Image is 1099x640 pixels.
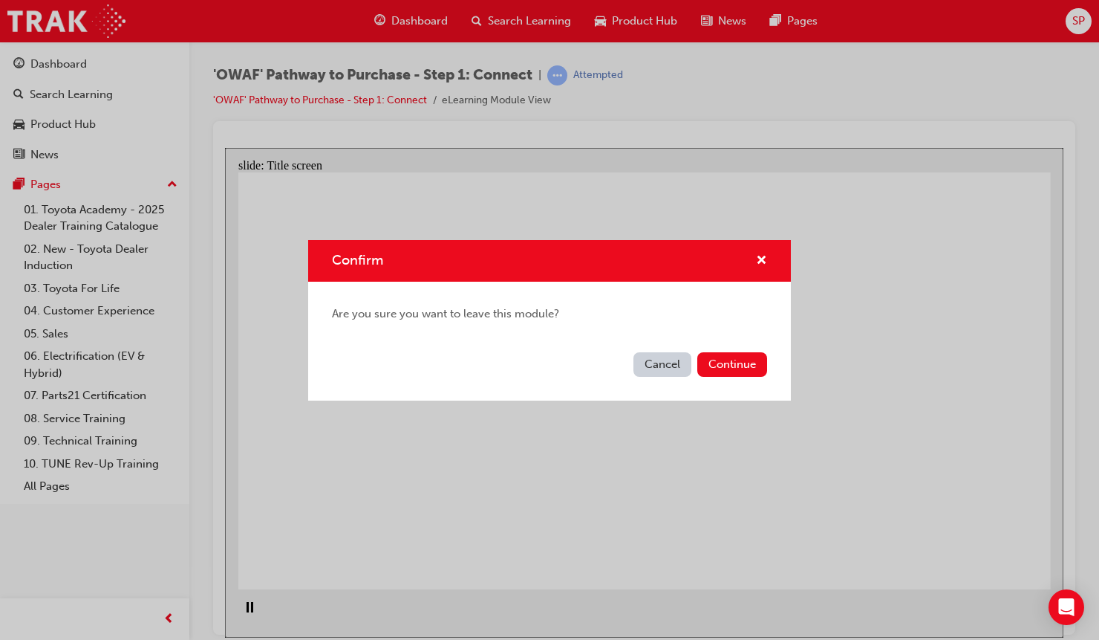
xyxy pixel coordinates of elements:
[756,252,767,271] button: cross-icon
[633,352,691,377] button: Cancel
[7,442,33,490] div: playback controls
[7,453,33,479] button: Pause (Ctrl+Alt+P)
[697,352,767,377] button: Continue
[756,255,767,268] span: cross-icon
[1049,589,1084,625] div: Open Intercom Messenger
[332,252,383,268] span: Confirm
[308,240,791,401] div: Confirm
[308,282,791,346] div: Are you sure you want to leave this module?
